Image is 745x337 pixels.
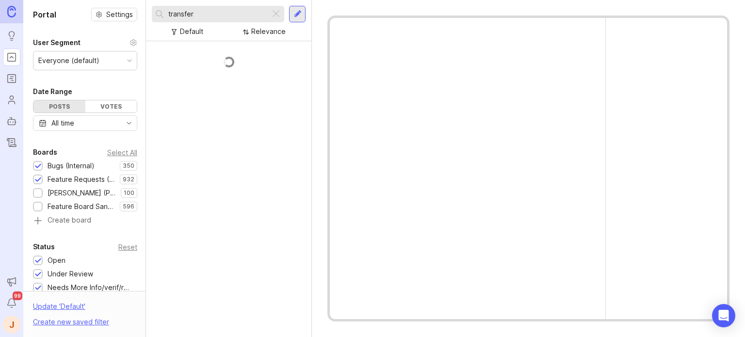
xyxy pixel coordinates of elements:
[3,134,20,151] a: Changelog
[33,241,55,253] div: Status
[3,316,20,333] button: J
[33,100,85,112] div: Posts
[48,255,65,266] div: Open
[48,160,95,171] div: Bugs (Internal)
[33,86,72,97] div: Date Range
[33,317,109,327] div: Create new saved filter
[48,174,115,185] div: Feature Requests (Internal)
[168,9,266,19] input: Search...
[48,282,132,293] div: Needs More Info/verif/repro
[7,6,16,17] img: Canny Home
[251,26,286,37] div: Relevance
[107,150,137,155] div: Select All
[3,294,20,312] button: Notifications
[124,189,134,197] p: 100
[3,48,20,66] a: Portal
[3,273,20,290] button: Announcements
[123,176,134,183] p: 932
[48,201,115,212] div: Feature Board Sandbox [DATE]
[33,37,81,48] div: User Segment
[33,9,56,20] h1: Portal
[3,91,20,109] a: Users
[91,8,137,21] button: Settings
[123,162,134,170] p: 350
[180,26,203,37] div: Default
[33,217,137,225] a: Create board
[48,269,93,279] div: Under Review
[3,112,20,130] a: Autopilot
[123,203,134,210] p: 596
[33,301,85,317] div: Update ' Default '
[106,10,133,19] span: Settings
[3,27,20,45] a: Ideas
[118,244,137,250] div: Reset
[3,70,20,87] a: Roadmaps
[38,55,99,66] div: Everyone (default)
[121,119,137,127] svg: toggle icon
[51,118,74,128] div: All time
[712,304,735,327] div: Open Intercom Messenger
[33,146,57,158] div: Boards
[13,291,22,300] span: 99
[85,100,137,112] div: Votes
[48,188,116,198] div: [PERSON_NAME] (Public)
